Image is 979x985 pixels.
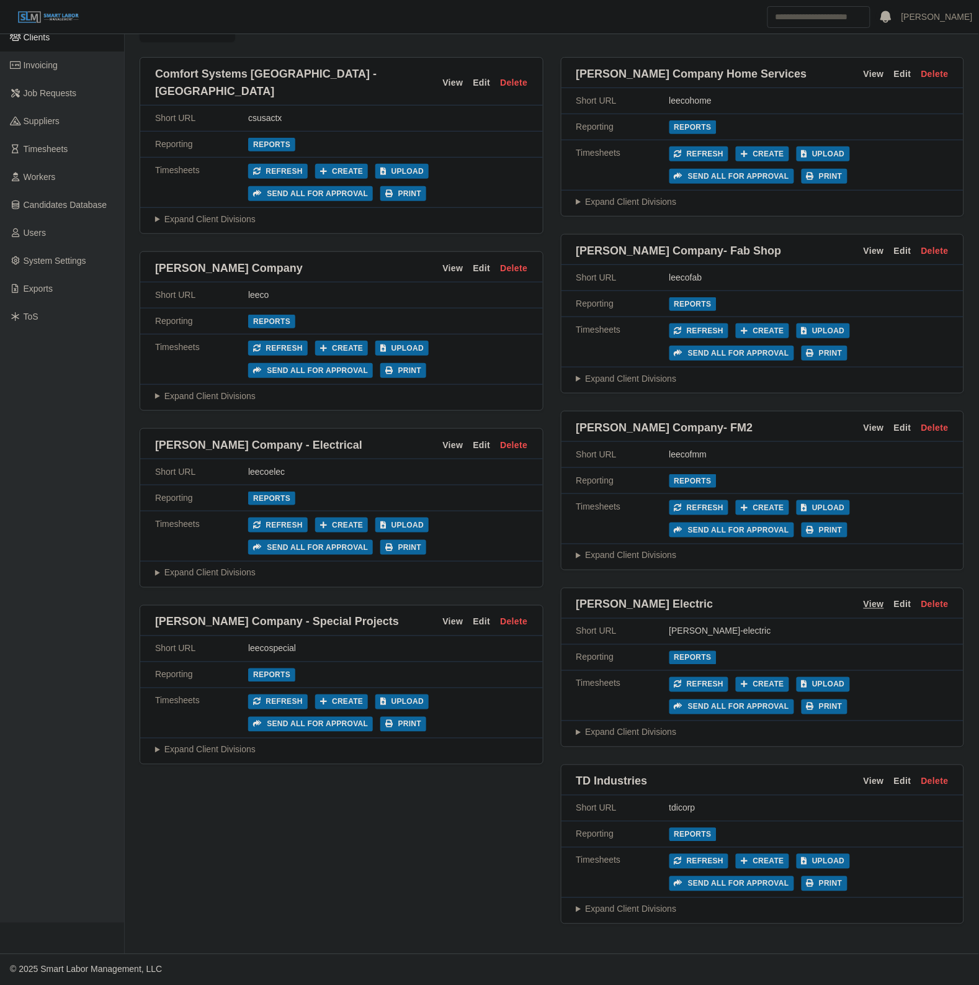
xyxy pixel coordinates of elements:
[576,242,782,259] span: [PERSON_NAME] Company- Fab Shop
[802,523,847,537] button: Print
[248,112,527,125] div: csusactx
[500,616,527,629] a: Delete
[669,699,794,714] button: Send all for approval
[315,164,369,179] button: Create
[576,271,669,284] div: Short URL
[576,196,949,209] summary: Expand Client Divisions
[155,642,248,655] div: Short URL
[736,677,789,692] button: Create
[24,116,60,126] span: Suppliers
[380,540,426,555] button: Print
[669,625,949,638] div: [PERSON_NAME]-electric
[921,598,949,611] a: Delete
[767,6,870,28] input: Search
[669,854,729,869] button: Refresh
[155,518,248,555] div: Timesheets
[155,613,399,631] span: [PERSON_NAME] Company - Special Projects
[24,32,50,42] span: Clients
[802,699,847,714] button: Print
[669,120,717,134] a: Reports
[736,500,789,515] button: Create
[576,65,807,83] span: [PERSON_NAME] Company Home Services
[736,146,789,161] button: Create
[248,341,308,356] button: Refresh
[155,390,528,403] summary: Expand Client Divisions
[155,315,248,328] div: Reporting
[894,245,911,258] a: Edit
[802,169,847,184] button: Print
[473,439,491,452] a: Edit
[155,341,248,378] div: Timesheets
[500,76,527,89] a: Delete
[901,11,973,24] a: [PERSON_NAME]
[669,651,717,665] a: Reports
[315,695,369,709] button: Create
[473,76,491,89] a: Edit
[24,312,38,322] span: ToS
[248,315,295,328] a: Reports
[155,466,248,479] div: Short URL
[155,436,362,454] span: [PERSON_NAME] Company - Electrical
[442,76,463,89] a: View
[669,323,729,338] button: Refresh
[669,828,717,842] a: Reports
[155,213,528,226] summary: Expand Client Divisions
[155,289,248,302] div: Short URL
[442,439,463,452] a: View
[248,642,527,655] div: leecospecial
[248,717,373,732] button: Send all for approval
[576,146,669,184] div: Timesheets
[576,828,669,841] div: Reporting
[576,596,713,613] span: [PERSON_NAME] Electric
[894,68,911,81] a: Edit
[669,169,794,184] button: Send all for approval
[473,616,491,629] a: Edit
[921,245,949,258] a: Delete
[736,323,789,338] button: Create
[473,262,491,275] a: Edit
[315,518,369,533] button: Create
[24,200,107,210] span: Candidates Database
[669,146,729,161] button: Refresh
[24,228,47,238] span: Users
[155,567,528,580] summary: Expand Client Divisions
[921,421,949,434] a: Delete
[155,259,303,277] span: [PERSON_NAME] Company
[24,144,68,154] span: Timesheets
[576,474,669,487] div: Reporting
[797,323,850,338] button: Upload
[248,363,373,378] button: Send all for approval
[375,164,429,179] button: Upload
[669,94,949,107] div: leecohome
[380,717,426,732] button: Print
[864,68,884,81] a: View
[24,284,53,294] span: Exports
[576,773,648,790] span: TD Industries
[576,625,669,638] div: Short URL
[380,363,426,378] button: Print
[155,695,248,732] div: Timesheets
[894,421,911,434] a: Edit
[669,474,717,488] a: Reports
[864,775,884,788] a: View
[669,677,729,692] button: Refresh
[894,775,911,788] a: Edit
[894,598,911,611] a: Edit
[248,668,295,682] a: Reports
[864,598,884,611] a: View
[576,677,669,714] div: Timesheets
[248,540,373,555] button: Send all for approval
[24,60,58,70] span: Invoicing
[375,341,429,356] button: Upload
[17,11,79,24] img: SLM Logo
[576,549,949,562] summary: Expand Client Divisions
[155,668,248,681] div: Reporting
[669,271,949,284] div: leecofab
[797,500,850,515] button: Upload
[10,965,162,974] span: © 2025 Smart Labor Management, LLC
[375,695,429,709] button: Upload
[669,346,794,361] button: Send all for approval
[669,500,729,515] button: Refresh
[248,518,308,533] button: Refresh
[802,346,847,361] button: Print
